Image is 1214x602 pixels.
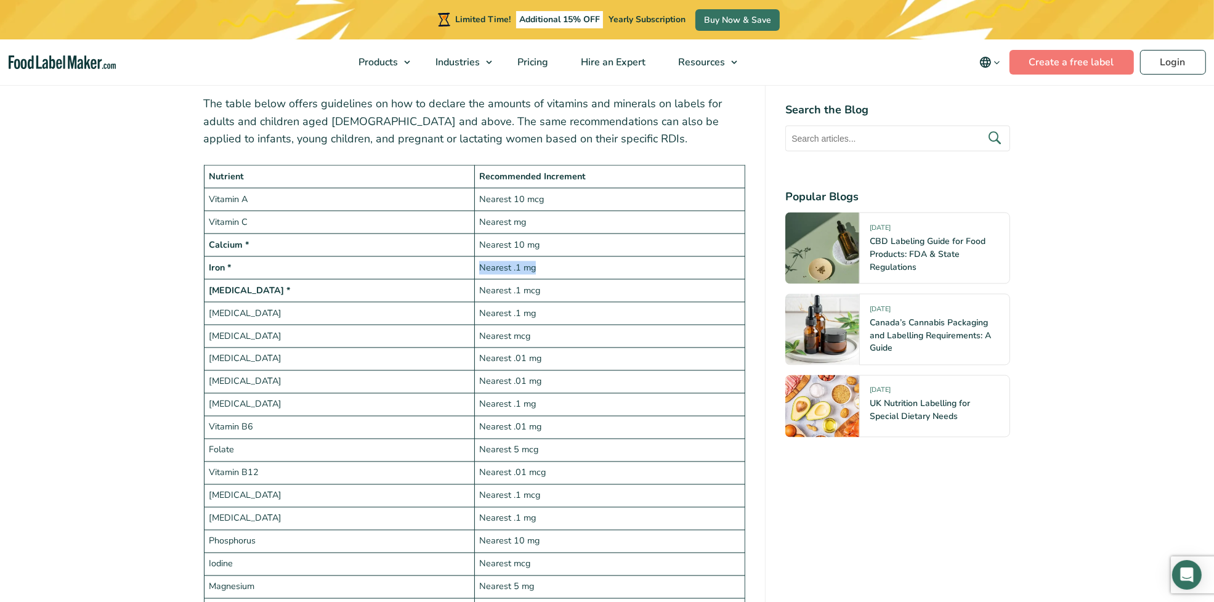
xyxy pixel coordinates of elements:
span: Products [355,55,399,69]
a: UK Nutrition Labelling for Special Dietary Needs [870,397,970,422]
span: Hire an Expert [577,55,647,69]
p: The table below offers guidelines on how to declare the amounts of vitamins and minerals on label... [204,95,746,148]
span: [DATE] [870,304,891,318]
td: Nearest .1 mcg [474,484,745,507]
td: Nearest .1 mg [474,507,745,530]
td: Nearest mg [474,211,745,234]
a: Canada’s Cannabis Packaging and Labelling Requirements: A Guide [870,316,991,354]
a: Resources [662,39,743,85]
td: [MEDICAL_DATA] [204,325,474,348]
span: Limited Time! [455,14,511,25]
div: Open Intercom Messenger [1172,560,1202,590]
strong: Nutrient [209,170,244,182]
td: Nearest 5 mg [474,576,745,598]
a: Buy Now & Save [695,9,780,31]
td: Nearest .01 mg [474,348,745,371]
td: Vitamin A [204,189,474,211]
a: Login [1140,50,1206,75]
span: [DATE] [870,222,891,237]
td: Nearest .01 mg [474,371,745,394]
td: [MEDICAL_DATA] [204,371,474,394]
input: Search articles... [785,125,1010,151]
span: [DATE] [870,385,891,399]
span: Industries [432,55,481,69]
a: CBD Labeling Guide for Food Products: FDA & State Regulations [870,235,985,272]
td: Iodine [204,553,474,576]
td: Nearest .1 mcg [474,280,745,303]
td: Nearest mcg [474,553,745,576]
td: Vitamin B6 [204,417,474,439]
a: Create a free label [1010,50,1134,75]
td: Folate [204,439,474,462]
td: Vitamin C [204,211,474,234]
td: Nearest 10 mg [474,234,745,257]
td: Nearest 5 mcg [474,439,745,462]
span: Additional 15% OFF [516,11,603,28]
td: Nearest mcg [474,325,745,348]
td: [MEDICAL_DATA] [204,303,474,325]
td: Vitamin B12 [204,462,474,484]
h4: Search the Blog [785,101,1010,118]
td: Magnesium [204,576,474,598]
span: Resources [674,55,726,69]
td: Nearest .1 mg [474,303,745,325]
strong: Recommended Increment [479,170,586,182]
td: Nearest .01 mcg [474,462,745,484]
td: Nearest .1 mg [474,394,745,417]
span: Yearly Subscription [609,14,686,25]
td: Nearest .1 mg [474,257,745,280]
a: Pricing [501,39,562,85]
td: Nearest .01 mg [474,417,745,439]
strong: Iron * [209,261,232,274]
a: Hire an Expert [565,39,659,85]
td: [MEDICAL_DATA] [204,507,474,530]
td: [MEDICAL_DATA] [204,394,474,417]
td: Nearest 10 mcg [474,189,745,211]
td: [MEDICAL_DATA] [204,484,474,507]
td: Phosphorus [204,530,474,553]
h4: Popular Blogs [785,188,1010,205]
strong: Calcium * [209,238,249,251]
span: Pricing [514,55,549,69]
td: Nearest 10 mg [474,530,745,553]
a: Products [342,39,416,85]
td: [MEDICAL_DATA] [204,348,474,371]
a: Industries [419,39,498,85]
strong: [MEDICAL_DATA] * [209,284,291,296]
